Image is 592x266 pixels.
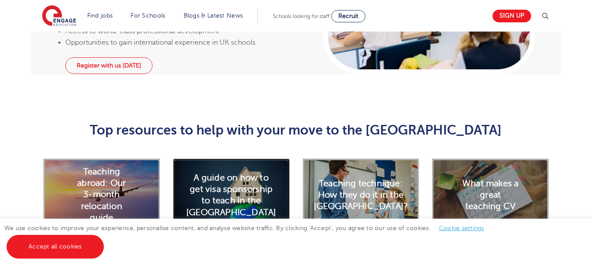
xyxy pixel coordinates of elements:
a: A guide on how to get visa sponsorship to teach in the [GEOGRAPHIC_DATA] [173,191,290,199]
img: Engage Education [42,5,76,27]
span: We use cookies to improve your experience, personalise content, and analyse website traffic. By c... [4,225,493,250]
a: Blogs & Latest News [184,12,243,19]
a: Cookie settings [439,225,484,231]
a: Recruit [331,10,365,22]
h2: A guide on how to get visa sponsorship to teach in the [GEOGRAPHIC_DATA] [186,172,276,218]
a: Accept all cookies [7,235,104,259]
span: Schools looking for staff [273,13,330,19]
h2: What makes a great teaching CV [461,177,520,212]
a: Teaching abroad: Our 3-month relocation guide [43,191,160,199]
h2: Top resources to help with your move to the [GEOGRAPHIC_DATA] [81,123,511,138]
a: Register with us [DATE] [65,57,152,74]
a: Find jobs [87,12,113,19]
a: Sign up [493,10,531,22]
li: Opportunities to gain international experience in UK schools [65,37,261,48]
a: For Schools [131,12,165,19]
a: What makes a great teaching CV [432,191,549,199]
h2: Teaching technique: How they do it in the [GEOGRAPHIC_DATA]? [314,177,408,212]
a: Teaching technique: How they do it in the [GEOGRAPHIC_DATA]? [303,191,419,199]
span: Recruit [338,13,358,19]
h2: Teaching abroad: Our 3-month relocation guide [72,166,131,223]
